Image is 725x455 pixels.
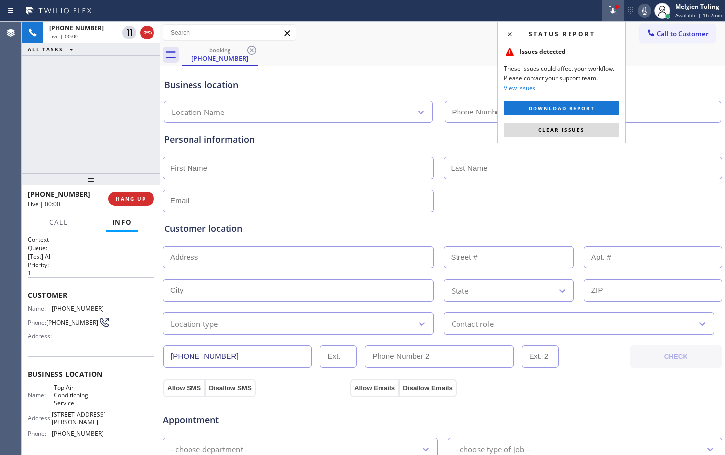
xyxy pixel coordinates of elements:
h2: Queue: [28,244,154,252]
span: Address: [28,415,52,422]
button: CHECK [630,345,722,368]
span: Business location [28,369,154,379]
span: [PHONE_NUMBER] [49,24,104,32]
button: Call [43,213,74,232]
span: Phone: [28,430,52,437]
button: Hang up [140,26,154,39]
span: Top Air Conditioning Service [54,384,103,407]
input: Address [163,246,434,268]
input: Email [163,190,434,212]
div: Customer location [164,222,721,235]
span: Phone: [28,319,46,326]
span: Live | 00:00 [49,33,78,39]
button: Call to Customer [640,24,715,43]
button: Disallow SMS [205,379,256,397]
button: Info [106,213,138,232]
input: Phone Number [163,345,312,368]
span: Available | 1h 2min [675,12,722,19]
span: HANG UP [116,195,146,202]
div: [PHONE_NUMBER] [183,54,257,63]
div: - choose type of job - [456,443,529,455]
span: Info [112,218,132,227]
div: Contact role [452,318,494,329]
input: Ext. 2 [522,345,559,368]
h2: Priority: [28,261,154,269]
span: ALL TASKS [28,46,63,53]
div: - choose department - [171,443,248,455]
span: Customer [28,290,154,300]
input: Phone Number [445,101,722,123]
div: Business location [164,78,721,92]
div: booking [183,46,257,54]
span: [PHONE_NUMBER] [46,319,98,326]
div: Personal information [164,133,721,146]
h1: Context [28,235,154,244]
span: Call to Customer [657,29,709,38]
button: HANG UP [108,192,154,206]
input: City [163,279,434,302]
input: Last Name [444,157,723,179]
p: [Test] All [28,252,154,261]
button: Allow SMS [163,379,205,397]
button: ALL TASKS [22,43,83,55]
span: Name: [28,305,52,312]
span: [PHONE_NUMBER] [52,430,104,437]
span: Call [49,218,68,227]
button: Allow Emails [350,379,399,397]
div: Melgien Tuling [675,2,722,11]
span: Name: [28,391,54,399]
span: Appointment [163,414,348,427]
input: Phone Number 2 [365,345,513,368]
span: [STREET_ADDRESS][PERSON_NAME] [52,411,106,426]
span: [PHONE_NUMBER] [28,190,90,199]
span: [PHONE_NUMBER] [52,305,104,312]
input: First Name [163,157,434,179]
input: Street # [444,246,574,268]
div: State [452,285,469,296]
span: Address: [28,332,54,340]
div: Location Name [172,107,225,118]
input: Ext. [320,345,357,368]
div: Location type [171,318,218,329]
button: Mute [638,4,651,18]
input: ZIP [584,279,722,302]
button: Hold Customer [122,26,136,39]
input: Apt. # [584,246,722,268]
span: Live | 00:00 [28,200,60,208]
div: (866) 902-4377 [183,44,257,65]
button: Disallow Emails [399,379,457,397]
input: Search [163,25,296,40]
p: 1 [28,269,154,277]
